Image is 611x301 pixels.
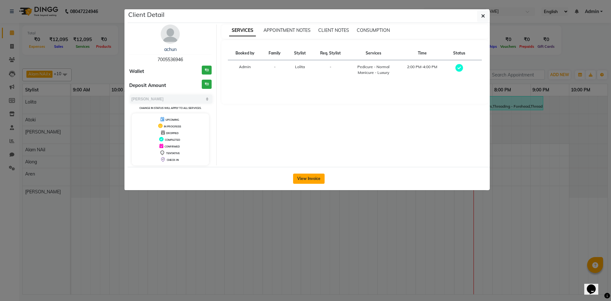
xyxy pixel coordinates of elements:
span: 7005536946 [158,57,183,62]
span: DROPPED [166,132,179,135]
th: Services [349,47,398,60]
th: Status [446,47,472,60]
th: Time [398,47,446,60]
span: SERVICES [229,25,256,36]
th: Stylist [287,47,312,60]
span: APPOINTMENT NOTES [263,27,311,33]
span: Deposit Amount [129,82,166,89]
span: TENTATIVE [166,152,180,155]
a: achun [164,47,177,52]
span: CLIENT NOTES [318,27,349,33]
div: Pedicure - Normal [353,64,394,70]
div: Manicure - Luxury [353,70,394,75]
h3: ₹0 [202,80,212,89]
td: - [313,60,349,80]
span: CHECK-IN [167,158,179,161]
button: View Invoice [293,174,325,184]
span: COMPLETED [165,138,180,141]
td: Admin [228,60,262,80]
td: 2:00 PM-4:00 PM [398,60,446,80]
span: Wallet [129,68,144,75]
span: IN PROGRESS [164,125,181,128]
th: Req. Stylist [313,47,349,60]
span: Lolita [295,64,305,69]
h3: ₹0 [202,66,212,75]
small: Change in status will apply to all services. [139,106,201,110]
span: CONFIRMED [165,145,180,148]
h5: Client Detail [128,10,165,19]
span: UPCOMING [165,118,179,121]
td: - [262,60,288,80]
span: CONSUMPTION [357,27,390,33]
img: avatar [161,25,180,44]
th: Family [262,47,288,60]
th: Booked by [228,47,262,60]
iframe: chat widget [584,276,605,295]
